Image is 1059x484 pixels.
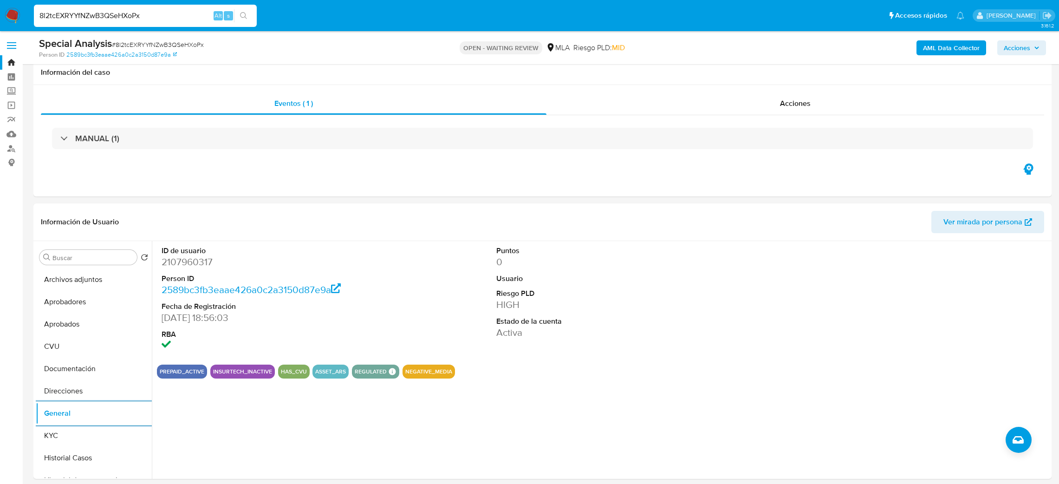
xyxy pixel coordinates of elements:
[41,68,1044,77] h1: Información del caso
[66,51,177,59] a: 2589bc3fb3eaae426a0c2a3150d87e9a
[52,128,1033,149] div: MANUAL (1)
[895,11,947,20] span: Accesos rápidos
[214,11,222,20] span: Alt
[496,298,710,311] dd: HIGH
[162,311,376,324] dd: [DATE] 18:56:03
[36,268,152,291] button: Archivos adjuntos
[923,40,980,55] b: AML Data Collector
[162,246,376,256] dt: ID de usuario
[41,217,119,227] h1: Información de Usuario
[780,98,811,109] span: Acciones
[460,41,542,54] p: OPEN - WAITING REVIEW
[573,43,625,53] span: Riesgo PLD:
[36,358,152,380] button: Documentación
[34,10,257,22] input: Buscar usuario o caso...
[496,255,710,268] dd: 0
[546,43,570,53] div: MLA
[162,255,376,268] dd: 2107960317
[36,335,152,358] button: CVU
[43,254,51,261] button: Buscar
[112,40,204,49] span: # 8l2tcEXRYYfNZwB3QSeHXoPx
[496,246,710,256] dt: Puntos
[987,11,1039,20] p: abril.medzovich@mercadolibre.com
[916,40,986,55] button: AML Data Collector
[931,211,1044,233] button: Ver mirada por persona
[612,42,625,53] span: MID
[496,274,710,284] dt: Usuario
[496,326,710,339] dd: Activa
[1004,40,1030,55] span: Acciones
[162,283,341,296] a: 2589bc3fb3eaae426a0c2a3150d87e9a
[162,301,376,312] dt: Fecha de Registración
[52,254,133,262] input: Buscar
[75,133,119,144] h3: MANUAL (1)
[36,402,152,425] button: General
[162,329,376,340] dt: RBA
[36,380,152,402] button: Direcciones
[39,36,112,51] b: Special Analysis
[943,211,1022,233] span: Ver mirada por persona
[496,288,710,299] dt: Riesgo PLD
[234,9,253,22] button: search-icon
[141,254,148,264] button: Volver al orden por defecto
[227,11,230,20] span: s
[956,12,964,20] a: Notificaciones
[39,51,65,59] b: Person ID
[36,313,152,335] button: Aprobados
[997,40,1046,55] button: Acciones
[36,425,152,447] button: KYC
[36,447,152,469] button: Historial Casos
[162,274,376,284] dt: Person ID
[274,98,313,109] span: Eventos ( 1 )
[1042,11,1052,20] a: Salir
[496,316,710,327] dt: Estado de la cuenta
[36,291,152,313] button: Aprobadores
